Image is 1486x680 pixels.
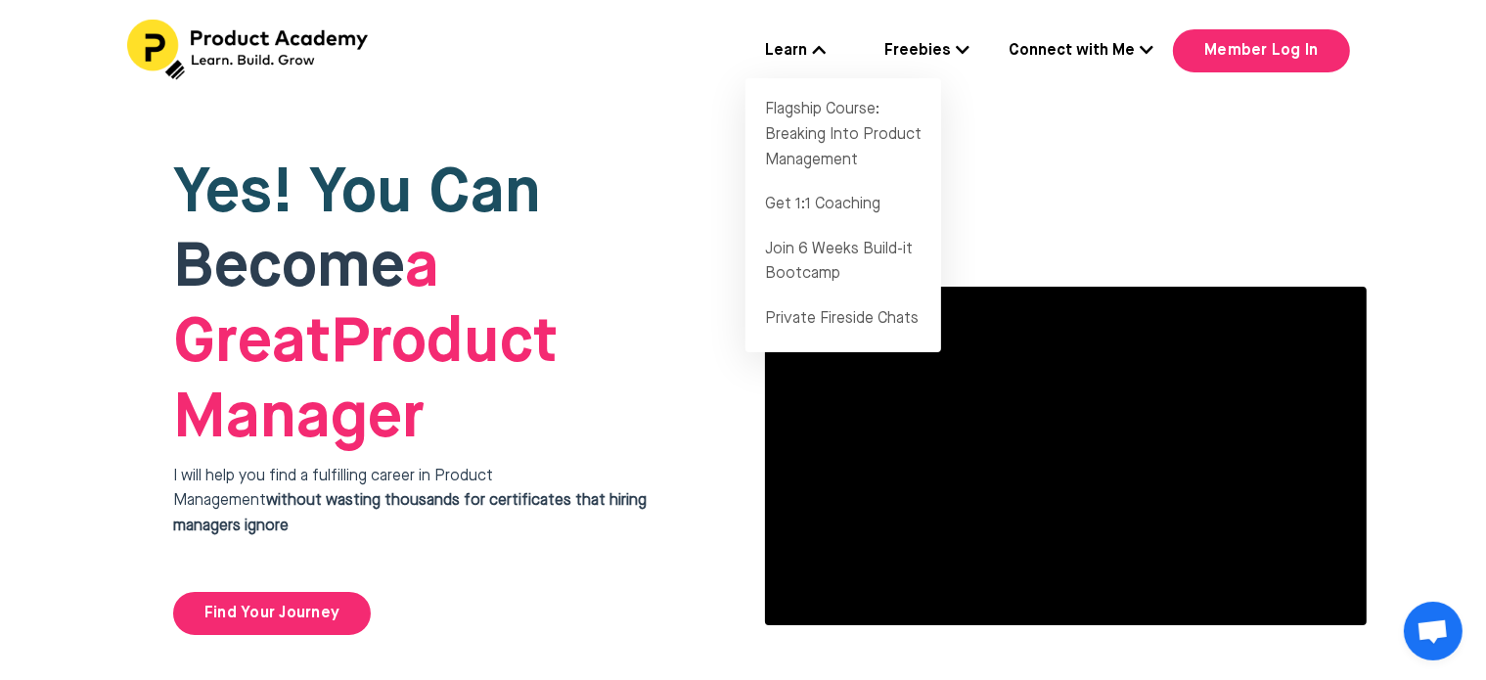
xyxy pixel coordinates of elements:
[745,297,941,342] a: Private Fireside Chats
[1009,39,1153,65] a: Connect with Me
[745,183,941,228] a: Get 1:1 Coaching
[173,237,558,450] span: Product Manager
[884,39,969,65] a: Freebies
[1173,29,1349,72] a: Member Log In
[173,469,647,534] span: I will help you find a fulfilling career in Product Management
[1404,602,1463,660] div: Open chat
[173,162,541,225] span: Yes! You Can
[173,592,371,635] a: Find Your Journey
[127,20,372,80] img: Header Logo
[745,228,941,297] a: Join 6 Weeks Build-it Bootcamp
[173,493,647,534] strong: without wasting thousands for certificates that hiring managers ignore
[745,88,941,183] a: Flagship Course: Breaking Into Product Management
[173,237,439,375] strong: a Great
[765,39,826,65] a: Learn
[173,237,405,299] span: Become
